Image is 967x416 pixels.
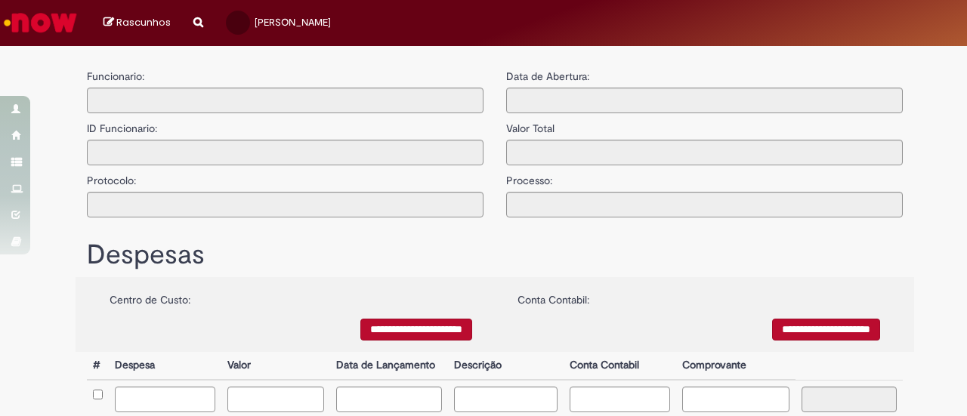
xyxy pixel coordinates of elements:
label: Funcionario: [87,69,144,84]
a: Rascunhos [103,16,171,30]
th: Valor [221,352,329,380]
label: ID Funcionario: [87,113,157,136]
label: Valor Total [506,113,555,136]
th: Conta Contabil [564,352,676,380]
th: Data de Lançamento [330,352,449,380]
label: Protocolo: [87,165,136,188]
label: Centro de Custo: [110,285,190,307]
label: Conta Contabil: [517,285,589,307]
span: Rascunhos [116,15,171,29]
img: ServiceNow [2,8,79,38]
span: [PERSON_NAME] [255,16,331,29]
th: # [87,352,109,380]
h1: Despesas [87,240,903,270]
label: Data de Abertura: [506,69,589,84]
th: Despesa [109,352,221,380]
label: Processo: [506,165,552,188]
th: Descrição [448,352,563,380]
th: Comprovante [676,352,796,380]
